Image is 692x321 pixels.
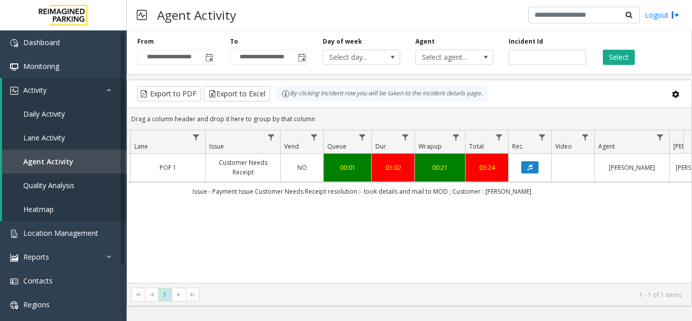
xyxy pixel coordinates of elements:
[512,142,524,151] span: Rec.
[356,130,369,144] a: Queue Filter Menu
[277,86,487,101] div: By clicking Incident row you will be taken to the incident details page.
[264,130,278,144] a: Issue Filter Menu
[375,142,386,151] span: Dur
[23,157,73,166] span: Agent Activity
[282,90,290,98] img: infoIcon.svg
[2,150,127,173] a: Agent Activity
[579,130,592,144] a: Video Filter Menu
[137,3,147,27] img: pageIcon
[10,277,18,286] img: 'icon'
[23,276,53,286] span: Contacts
[2,173,127,197] a: Quality Analysis
[535,130,549,144] a: Rec. Filter Menu
[23,204,54,214] span: Heatmap
[645,10,679,20] a: Logout
[555,142,572,151] span: Video
[204,86,270,101] button: Export to Excel
[23,61,59,71] span: Monitoring
[2,78,127,102] a: Activity
[509,37,543,46] label: Incident Id
[137,37,154,46] label: From
[10,230,18,238] img: 'icon'
[671,10,679,20] img: logout
[10,39,18,47] img: 'icon'
[23,300,50,309] span: Regions
[23,228,98,238] span: Location Management
[653,130,667,144] a: Agent Filter Menu
[10,254,18,262] img: 'icon'
[399,130,412,144] a: Dur Filter Menu
[287,163,317,172] a: NO
[23,133,65,142] span: Lane Activity
[378,163,408,172] a: 03:02
[296,50,307,64] span: Toggle popup
[492,130,506,144] a: Total Filter Menu
[189,130,203,144] a: Lane Filter Menu
[137,163,199,172] a: POF 1
[598,142,615,151] span: Agent
[601,163,663,172] a: [PERSON_NAME]
[134,142,148,151] span: Lane
[10,301,18,309] img: 'icon'
[127,130,691,283] div: Data table
[330,163,365,172] a: 00:01
[203,50,214,64] span: Toggle popup
[421,163,459,172] a: 00:21
[415,37,435,46] label: Agent
[23,109,65,119] span: Daily Activity
[206,291,681,299] kendo-pager-info: 1 - 1 of 1 items
[212,158,274,177] a: Customer Needs Receipt
[327,142,347,151] span: Queue
[23,85,47,95] span: Activity
[323,37,362,46] label: Day of week
[10,63,18,71] img: 'icon'
[158,288,172,302] span: Page 1
[23,181,74,190] span: Quality Analysis
[297,163,307,172] span: NO
[2,197,127,221] a: Heatmap
[603,50,635,65] button: Select
[230,37,238,46] label: To
[418,142,442,151] span: Wrapup
[23,252,49,262] span: Reports
[323,50,385,64] span: Select day...
[127,110,691,128] div: Drag a column header and drop it here to group by that column
[284,142,299,151] span: Vend
[23,38,60,47] span: Dashboard
[416,50,477,64] span: Select agent...
[10,87,18,95] img: 'icon'
[152,3,241,27] h3: Agent Activity
[209,142,224,151] span: Issue
[2,126,127,150] a: Lane Activity
[2,102,127,126] a: Daily Activity
[307,130,321,144] a: Vend Filter Menu
[472,163,502,172] a: 03:24
[137,86,201,101] button: Export to PDF
[449,130,463,144] a: Wrapup Filter Menu
[469,142,484,151] span: Total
